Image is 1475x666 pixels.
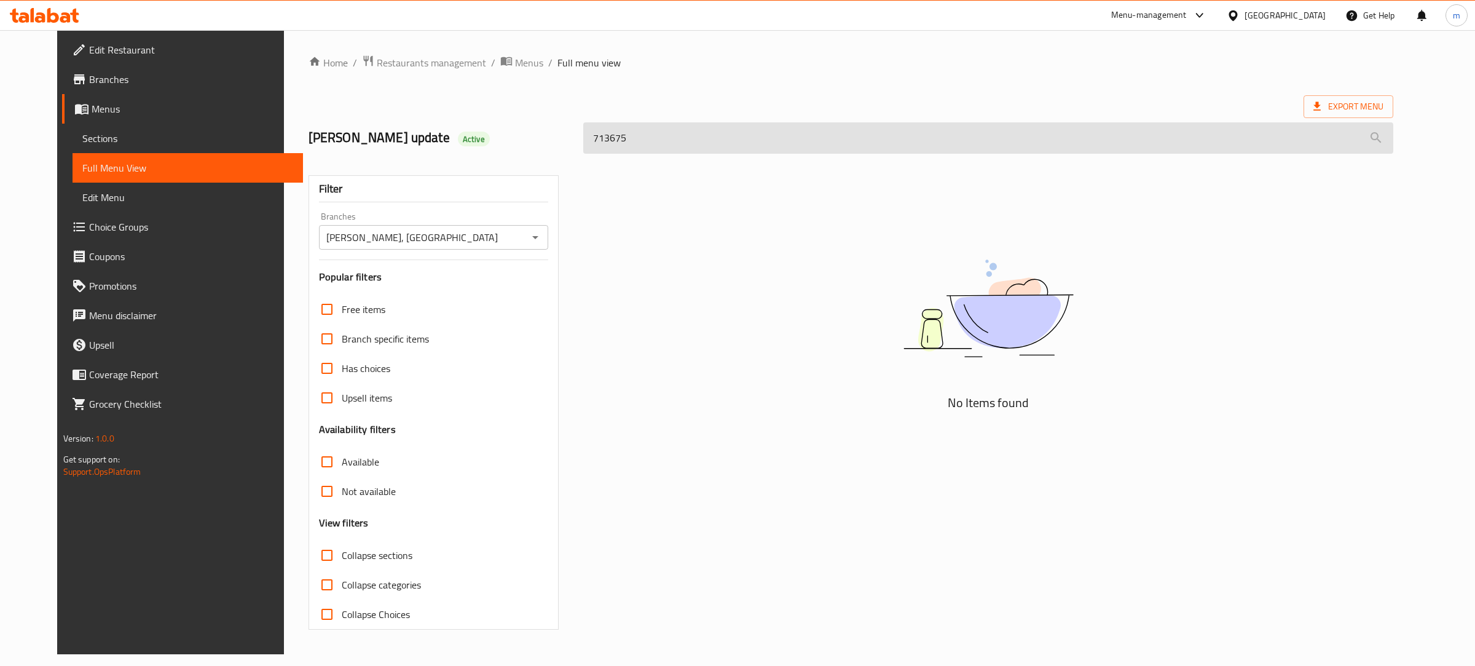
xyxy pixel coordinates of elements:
div: Filter [319,176,548,202]
span: m [1453,9,1460,22]
a: Restaurants management [362,55,486,71]
span: Menus [515,55,543,70]
span: Branches [89,72,294,87]
a: Coupons [62,242,304,271]
span: Choice Groups [89,220,294,234]
span: Menu disclaimer [89,308,294,323]
a: Menus [500,55,543,71]
a: Promotions [62,271,304,301]
li: / [491,55,495,70]
span: Collapse sections [342,548,412,563]
span: Has choices [342,361,390,376]
span: Branch specific items [342,331,429,346]
a: Upsell [62,330,304,360]
span: Free items [342,302,385,317]
div: Active [458,132,490,146]
h3: Availability filters [319,422,396,437]
span: Sections [82,131,294,146]
span: Restaurants management [377,55,486,70]
span: Coverage Report [89,367,294,382]
span: Full menu view [557,55,621,70]
h3: View filters [319,516,369,530]
a: Home [309,55,348,70]
span: Get support on: [63,451,120,467]
span: Available [342,454,379,469]
a: Full Menu View [73,153,304,183]
span: Edit Menu [82,190,294,205]
button: Open [527,229,544,246]
a: Menu disclaimer [62,301,304,330]
a: Coverage Report [62,360,304,389]
div: Menu-management [1111,8,1187,23]
span: Menus [92,101,294,116]
span: Coupons [89,249,294,264]
span: Full Menu View [82,161,294,175]
span: Collapse Choices [342,607,410,622]
span: Active [458,133,490,145]
h5: No Items found [835,393,1142,413]
a: Choice Groups [62,212,304,242]
a: Branches [62,65,304,94]
nav: breadcrumb [309,55,1394,71]
a: Menus [62,94,304,124]
a: Grocery Checklist [62,389,304,419]
span: Collapse categories [342,577,421,592]
img: dish.svg [835,227,1142,390]
input: search [583,122,1393,154]
span: Export Menu [1304,95,1393,118]
h3: Popular filters [319,270,548,284]
div: [GEOGRAPHIC_DATA] [1245,9,1326,22]
span: Upsell [89,338,294,352]
span: Edit Restaurant [89,42,294,57]
li: / [548,55,553,70]
span: Export Menu [1313,99,1383,114]
a: Support.OpsPlatform [63,464,141,480]
a: Edit Restaurant [62,35,304,65]
span: Version: [63,430,93,446]
span: Upsell items [342,390,392,405]
h2: [PERSON_NAME] update [309,129,568,147]
a: Sections [73,124,304,153]
li: / [353,55,357,70]
span: Grocery Checklist [89,397,294,411]
span: Promotions [89,279,294,293]
span: 1.0.0 [95,430,114,446]
span: Not available [342,484,396,499]
a: Edit Menu [73,183,304,212]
